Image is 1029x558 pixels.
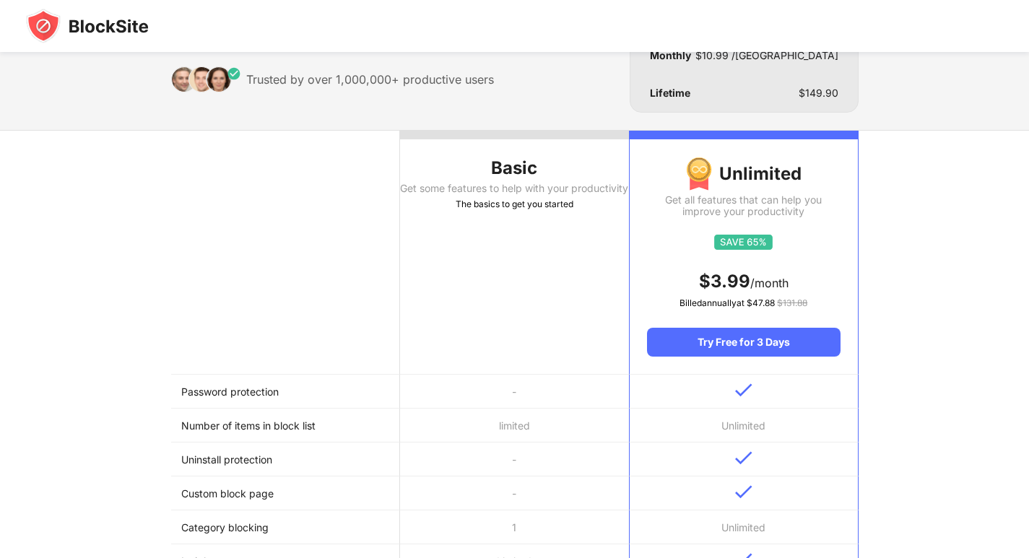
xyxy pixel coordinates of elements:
[647,270,840,293] div: /month
[26,9,149,43] img: blocksite-icon-black.svg
[171,476,400,510] td: Custom block page
[171,510,400,544] td: Category blocking
[647,194,840,217] div: Get all features that can help you improve your productivity
[647,296,840,310] div: Billed annually at $ 47.88
[699,271,750,292] span: $ 3.99
[650,87,690,99] div: Lifetime
[171,66,241,92] img: trusted-by.svg
[400,510,629,544] td: 1
[629,510,858,544] td: Unlimited
[400,476,629,510] td: -
[647,157,840,191] div: Unlimited
[629,409,858,443] td: Unlimited
[650,50,691,61] div: Monthly
[647,328,840,357] div: Try Free for 3 Days
[400,375,629,409] td: -
[400,409,629,443] td: limited
[400,183,629,194] div: Get some features to help with your productivity
[735,485,752,499] img: v-blue.svg
[695,50,838,61] div: $ 10.99 /[GEOGRAPHIC_DATA]
[735,383,752,397] img: v-blue.svg
[714,235,773,250] img: save65.svg
[777,297,807,308] span: $ 131.88
[171,409,400,443] td: Number of items in block list
[686,157,712,191] img: img-premium-medal
[171,375,400,409] td: Password protection
[799,87,838,99] div: $ 149.90
[400,157,629,180] div: Basic
[246,72,494,87] div: Trusted by over 1,000,000+ productive users
[735,451,752,465] img: v-blue.svg
[171,443,400,476] td: Uninstall protection
[400,443,629,476] td: -
[400,197,629,212] div: The basics to get you started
